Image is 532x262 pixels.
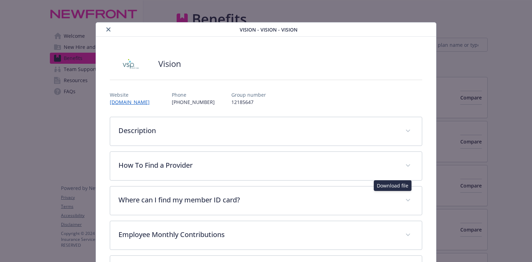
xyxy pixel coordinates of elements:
[110,91,155,98] p: Website
[110,99,155,105] a: [DOMAIN_NAME]
[118,125,397,136] p: Description
[110,53,151,74] img: Vision Service Plan
[231,91,266,98] p: Group number
[104,25,113,34] button: close
[118,160,397,171] p: How To Find a Provider
[118,195,397,205] p: Where can I find my member ID card?
[172,98,215,106] p: [PHONE_NUMBER]
[110,186,422,215] div: Where can I find my member ID card?
[240,26,298,33] span: Vision - Vision - Vision
[172,91,215,98] p: Phone
[118,229,397,240] p: Employee Monthly Contributions
[231,98,266,106] p: 12185647
[110,117,422,146] div: Description
[110,152,422,180] div: How To Find a Provider
[110,221,422,250] div: Employee Monthly Contributions
[158,58,181,70] h2: Vision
